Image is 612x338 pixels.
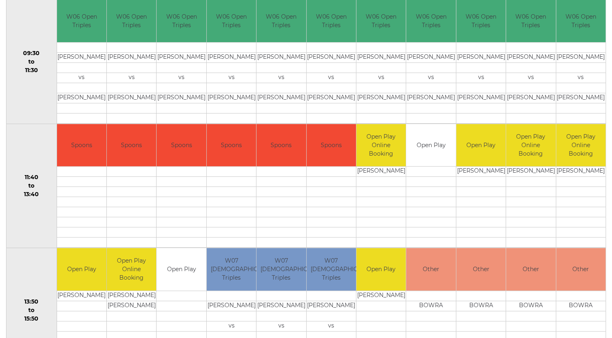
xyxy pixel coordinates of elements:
[307,73,356,83] td: vs
[256,124,306,167] td: Spoons
[356,124,406,167] td: Open Play Online Booking
[406,124,455,167] td: Open Play
[107,124,156,167] td: Spoons
[57,248,106,291] td: Open Play
[456,301,506,311] td: BOWRA
[207,248,256,291] td: W07 [DEMOGRAPHIC_DATA] Triples
[356,248,406,291] td: Open Play
[356,93,406,103] td: [PERSON_NAME]
[256,248,306,291] td: W07 [DEMOGRAPHIC_DATA] Triples
[506,167,555,177] td: [PERSON_NAME]
[307,124,356,167] td: Spoons
[356,52,406,62] td: [PERSON_NAME]
[456,248,506,291] td: Other
[256,301,306,311] td: [PERSON_NAME]
[307,93,356,103] td: [PERSON_NAME]
[157,73,206,83] td: vs
[356,167,406,177] td: [PERSON_NAME]
[57,291,106,301] td: [PERSON_NAME]
[556,248,606,291] td: Other
[506,93,555,103] td: [PERSON_NAME]
[556,93,606,103] td: [PERSON_NAME]
[556,52,606,62] td: [PERSON_NAME]
[207,52,256,62] td: [PERSON_NAME]
[157,248,206,291] td: Open Play
[157,52,206,62] td: [PERSON_NAME]
[256,52,306,62] td: [PERSON_NAME]
[356,291,406,301] td: [PERSON_NAME]
[207,93,256,103] td: [PERSON_NAME]
[256,73,306,83] td: vs
[456,167,506,177] td: [PERSON_NAME]
[107,248,156,291] td: Open Play Online Booking
[406,93,455,103] td: [PERSON_NAME]
[207,301,256,311] td: [PERSON_NAME]
[456,52,506,62] td: [PERSON_NAME]
[506,73,555,83] td: vs
[57,93,106,103] td: [PERSON_NAME]
[406,301,455,311] td: BOWRA
[207,124,256,167] td: Spoons
[307,248,356,291] td: W07 [DEMOGRAPHIC_DATA] Triples
[256,93,306,103] td: [PERSON_NAME]
[57,124,106,167] td: Spoons
[57,73,106,83] td: vs
[556,167,606,177] td: [PERSON_NAME]
[506,248,555,291] td: Other
[556,73,606,83] td: vs
[6,124,57,248] td: 11:40 to 13:40
[107,291,156,301] td: [PERSON_NAME]
[107,73,156,83] td: vs
[506,52,555,62] td: [PERSON_NAME]
[456,73,506,83] td: vs
[406,248,455,291] td: Other
[406,73,455,83] td: vs
[356,73,406,83] td: vs
[307,321,356,331] td: vs
[456,124,506,167] td: Open Play
[207,73,256,83] td: vs
[157,93,206,103] td: [PERSON_NAME]
[307,301,356,311] td: [PERSON_NAME]
[506,301,555,311] td: BOWRA
[57,52,106,62] td: [PERSON_NAME]
[107,93,156,103] td: [PERSON_NAME]
[157,124,206,167] td: Spoons
[556,301,606,311] td: BOWRA
[107,301,156,311] td: [PERSON_NAME]
[506,124,555,167] td: Open Play Online Booking
[307,52,356,62] td: [PERSON_NAME]
[107,52,156,62] td: [PERSON_NAME]
[456,93,506,103] td: [PERSON_NAME]
[406,52,455,62] td: [PERSON_NAME]
[556,124,606,167] td: Open Play Online Booking
[207,321,256,331] td: vs
[256,321,306,331] td: vs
